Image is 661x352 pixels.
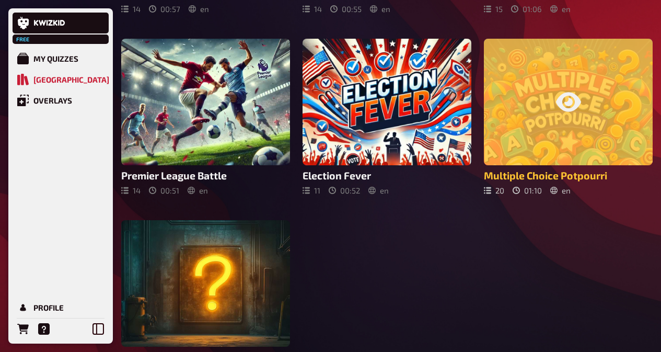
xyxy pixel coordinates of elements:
div: 14 [121,4,141,14]
a: Help [33,319,54,339]
div: 00 : 57 [149,4,180,14]
div: en [550,186,571,195]
div: en [189,4,209,14]
div: 01 : 06 [511,4,542,14]
h3: Election Fever [303,169,471,181]
a: My Quizzes [13,48,109,69]
div: Overlays [33,96,72,105]
div: en [188,186,208,195]
a: Quiz Library [13,69,109,90]
div: 01 : 10 [513,186,542,195]
a: Profile [13,297,109,318]
div: 00 : 51 [149,186,179,195]
div: [GEOGRAPHIC_DATA] [33,75,109,84]
a: Orders [13,319,33,339]
span: Free [14,36,32,42]
div: en [368,186,389,195]
a: Overlays [13,90,109,111]
div: en [370,4,390,14]
div: 14 [303,4,322,14]
div: Profile [33,303,64,312]
div: 14 [121,186,141,195]
div: 15 [484,4,503,14]
div: My Quizzes [33,54,78,63]
div: 11 [303,186,320,195]
h3: Multiple Choice Potpourri [484,169,653,181]
div: 00 : 52 [329,186,360,195]
h3: Premier League Battle [121,169,290,181]
a: Multiple Choice Potpourri2001:10en [484,39,653,195]
div: 00 : 55 [330,4,362,14]
div: 20 [484,186,504,195]
div: en [550,4,571,14]
a: Election Fever1100:52en [303,39,471,195]
a: Premier League Battle1400:51en [121,39,290,195]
